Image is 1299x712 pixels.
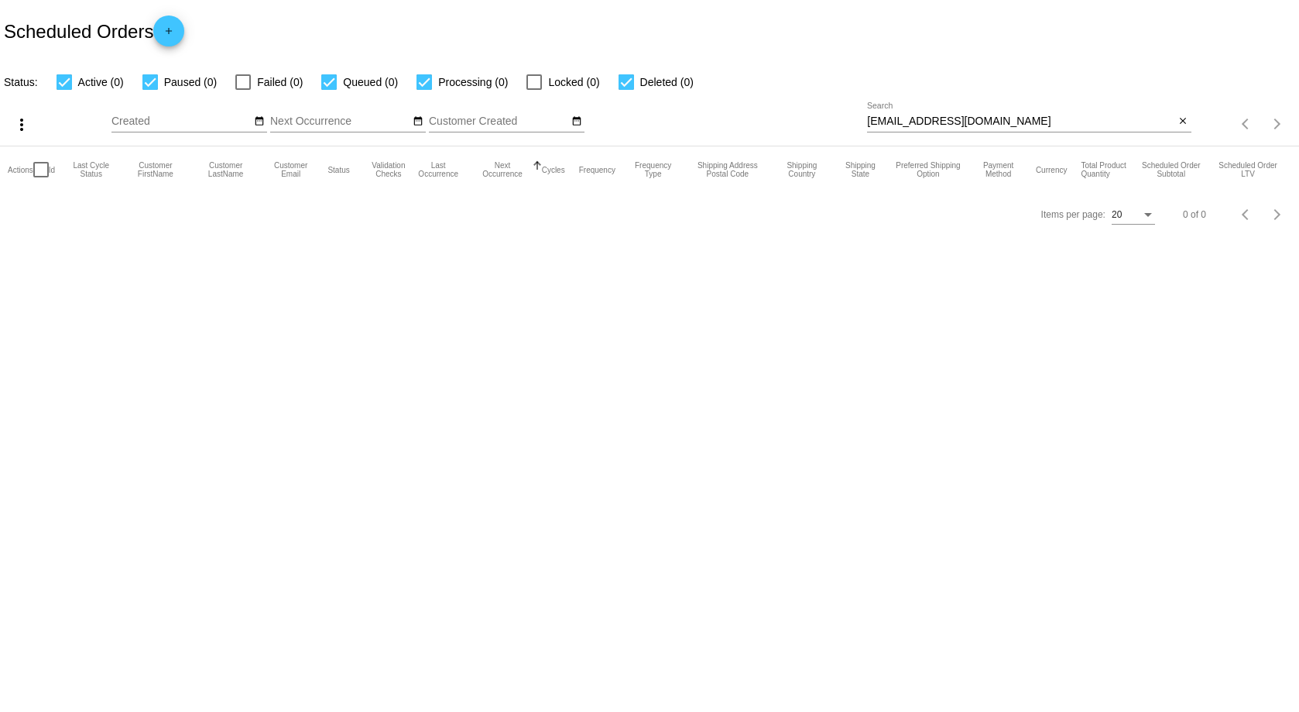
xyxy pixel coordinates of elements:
button: Change sorting for FrequencyType [629,161,677,178]
span: Locked (0) [548,73,599,91]
button: Change sorting for Id [49,165,55,174]
mat-icon: date_range [413,115,423,128]
mat-icon: add [159,26,178,44]
span: Deleted (0) [640,73,694,91]
h2: Scheduled Orders [4,15,184,46]
mat-select: Items per page: [1112,210,1155,221]
div: Items per page: [1041,209,1105,220]
mat-header-cell: Total Product Quantity [1081,146,1137,193]
button: Change sorting for ShippingCountry [778,161,825,178]
input: Created [111,115,251,128]
input: Search [867,115,1174,128]
button: Change sorting for CustomerLastName [197,161,253,178]
span: Status: [4,76,38,88]
button: Change sorting for CustomerFirstName [127,161,183,178]
mat-icon: more_vert [12,115,31,134]
button: Change sorting for CurrencyIso [1036,165,1068,174]
button: Change sorting for ShippingPostcode [691,161,764,178]
button: Change sorting for NextOccurrenceUtc [477,161,527,178]
span: 20 [1112,209,1122,220]
div: 0 of 0 [1183,209,1206,220]
button: Next page [1262,199,1293,230]
button: Change sorting for LastOccurrenceUtc [413,161,463,178]
button: Previous page [1231,108,1262,139]
button: Previous page [1231,199,1262,230]
span: Failed (0) [257,73,303,91]
button: Change sorting for Status [327,165,349,174]
mat-icon: close [1177,115,1188,128]
input: Customer Created [429,115,568,128]
button: Change sorting for Subtotal [1137,161,1205,178]
span: Queued (0) [343,73,398,91]
button: Change sorting for Cycles [542,165,565,174]
span: Paused (0) [164,73,217,91]
button: Change sorting for CustomerEmail [268,161,314,178]
button: Change sorting for LifetimeValue [1218,161,1277,178]
input: Next Occurrence [270,115,410,128]
button: Change sorting for PreferredShippingOption [896,161,961,178]
button: Change sorting for ShippingState [839,161,881,178]
span: Active (0) [78,73,124,91]
button: Change sorting for Frequency [579,165,615,174]
mat-header-cell: Validation Checks [364,146,413,193]
mat-icon: date_range [571,115,582,128]
button: Change sorting for LastProcessingCycleId [69,161,113,178]
mat-header-cell: Actions [8,146,33,193]
mat-icon: date_range [254,115,265,128]
button: Next page [1262,108,1293,139]
button: Clear [1175,114,1191,130]
button: Change sorting for PaymentMethod.Type [975,161,1022,178]
span: Processing (0) [438,73,508,91]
